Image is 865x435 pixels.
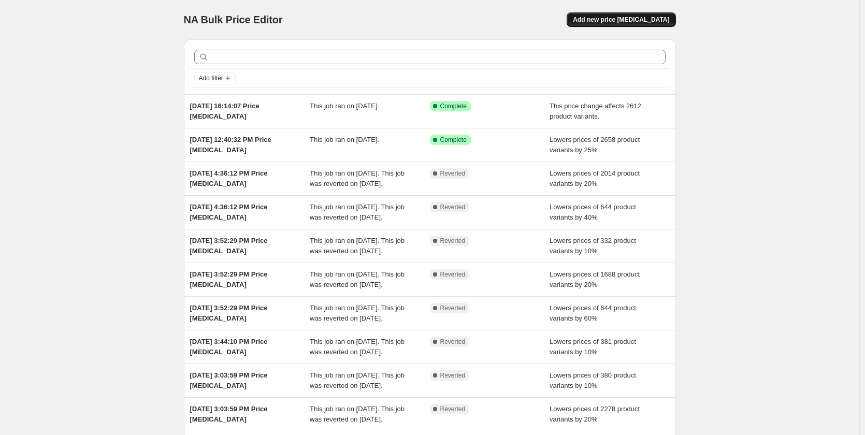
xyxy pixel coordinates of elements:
span: This job ran on [DATE]. [310,102,379,110]
span: Reverted [440,203,466,211]
span: [DATE] 3:52:29 PM Price [MEDICAL_DATA] [190,237,268,255]
span: Lowers prices of 644 product variants by 60% [550,304,636,322]
span: [DATE] 3:44:10 PM Price [MEDICAL_DATA] [190,338,268,356]
span: This job ran on [DATE]. This job was reverted on [DATE]. [310,405,405,423]
span: NA Bulk Price Editor [184,14,283,25]
span: Reverted [440,169,466,178]
span: [DATE] 3:52:29 PM Price [MEDICAL_DATA] [190,270,268,288]
span: Reverted [440,237,466,245]
span: [DATE] 12:40:32 PM Price [MEDICAL_DATA] [190,136,271,154]
span: This job ran on [DATE]. This job was reverted on [DATE]. [310,338,405,356]
span: This job ran on [DATE]. This job was reverted on [DATE]. [310,304,405,322]
span: [DATE] 16:14:07 Price [MEDICAL_DATA] [190,102,259,120]
span: Lowers prices of 2278 product variants by 20% [550,405,640,423]
span: This job ran on [DATE]. [310,136,379,143]
span: Lowers prices of 1688 product variants by 20% [550,270,640,288]
span: [DATE] 3:52:29 PM Price [MEDICAL_DATA] [190,304,268,322]
span: This job ran on [DATE]. This job was reverted on [DATE]. [310,237,405,255]
span: Reverted [440,270,466,279]
span: Add new price [MEDICAL_DATA] [573,16,669,24]
span: Complete [440,136,467,144]
span: This price change affects 2612 product variants. [550,102,641,120]
span: [DATE] 4:36:12 PM Price [MEDICAL_DATA] [190,169,268,187]
span: This job ran on [DATE]. This job was reverted on [DATE]. [310,371,405,389]
span: [DATE] 3:03:59 PM Price [MEDICAL_DATA] [190,371,268,389]
button: Add new price [MEDICAL_DATA] [567,12,675,27]
span: This job ran on [DATE]. This job was reverted on [DATE]. [310,169,405,187]
span: This job ran on [DATE]. This job was reverted on [DATE]. [310,270,405,288]
span: Reverted [440,405,466,413]
span: Lowers prices of 2014 product variants by 20% [550,169,640,187]
span: Reverted [440,371,466,380]
span: Lowers prices of 380 product variants by 10% [550,371,636,389]
button: Add filter [194,72,236,84]
span: Add filter [199,74,223,82]
span: Lowers prices of 381 product variants by 10% [550,338,636,356]
span: Reverted [440,338,466,346]
span: Lowers prices of 2658 product variants by 25% [550,136,640,154]
span: This job ran on [DATE]. This job was reverted on [DATE]. [310,203,405,221]
span: Lowers prices of 644 product variants by 40% [550,203,636,221]
span: Lowers prices of 332 product variants by 10% [550,237,636,255]
span: Complete [440,102,467,110]
span: [DATE] 4:36:12 PM Price [MEDICAL_DATA] [190,203,268,221]
span: Reverted [440,304,466,312]
span: [DATE] 3:03:59 PM Price [MEDICAL_DATA] [190,405,268,423]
